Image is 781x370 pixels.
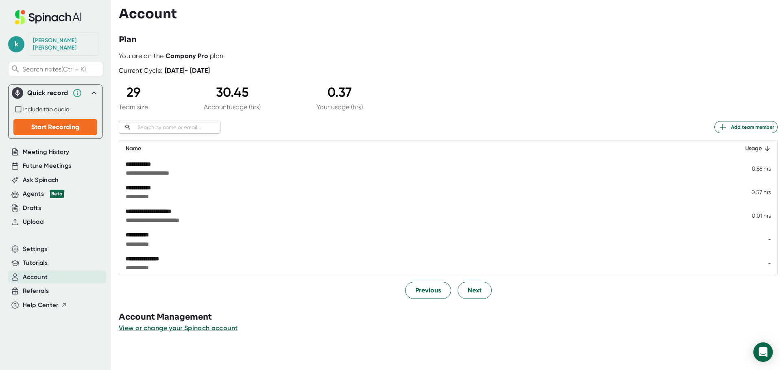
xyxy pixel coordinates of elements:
[23,147,69,157] button: Meeting History
[119,67,210,75] div: Current Cycle:
[119,52,778,60] div: You are on the plan.
[468,286,482,295] span: Next
[13,104,97,114] div: Record both your microphone and the audio from your browser tab (e.g., videos, meetings, etc.)
[166,52,208,60] b: Company Pro
[23,286,49,296] button: Referrals
[119,6,177,22] h3: Account
[119,103,148,111] div: Team size
[23,245,48,254] button: Settings
[126,144,719,154] div: Name
[22,65,86,73] span: Search notes (Ctrl + K)
[732,144,771,154] div: Usage
[8,36,24,52] span: k
[119,84,148,100] div: 29
[119,311,781,323] h3: Account Management
[119,34,137,46] h3: Plan
[458,282,492,299] button: Next
[23,175,59,185] button: Ask Spinach
[50,190,64,198] div: Beta
[753,342,773,362] div: Open Intercom Messenger
[316,103,363,111] div: Your usage (hrs)
[27,89,68,97] div: Quick record
[23,301,67,310] button: Help Center
[726,251,777,275] td: -
[13,119,97,135] button: Start Recording
[23,203,41,213] button: Drafts
[316,84,363,100] div: 0.37
[12,85,99,101] div: Quick record
[726,204,777,227] td: 0.01 hrs
[415,286,441,295] span: Previous
[23,301,59,310] span: Help Center
[23,106,69,113] span: Include tab audio
[726,227,777,251] td: -
[31,123,79,131] span: Start Recording
[23,189,64,199] button: Agents Beta
[23,217,44,227] button: Upload
[23,161,71,171] button: Future Meetings
[23,189,64,199] div: Agents
[165,67,210,74] b: [DATE] - [DATE]
[134,123,220,132] input: Search by name or email...
[714,121,778,133] button: Add team member
[33,37,94,51] div: Kelly Zhu
[119,323,238,333] button: View or change your Spinach account
[23,273,48,282] button: Account
[204,103,261,111] div: Account usage (hrs)
[718,122,774,132] span: Add team member
[204,84,261,100] div: 30.45
[23,258,48,268] button: Tutorials
[119,324,238,332] span: View or change your Spinach account
[726,180,777,204] td: 0.57 hrs
[726,157,777,180] td: 0.66 hrs
[405,282,451,299] button: Previous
